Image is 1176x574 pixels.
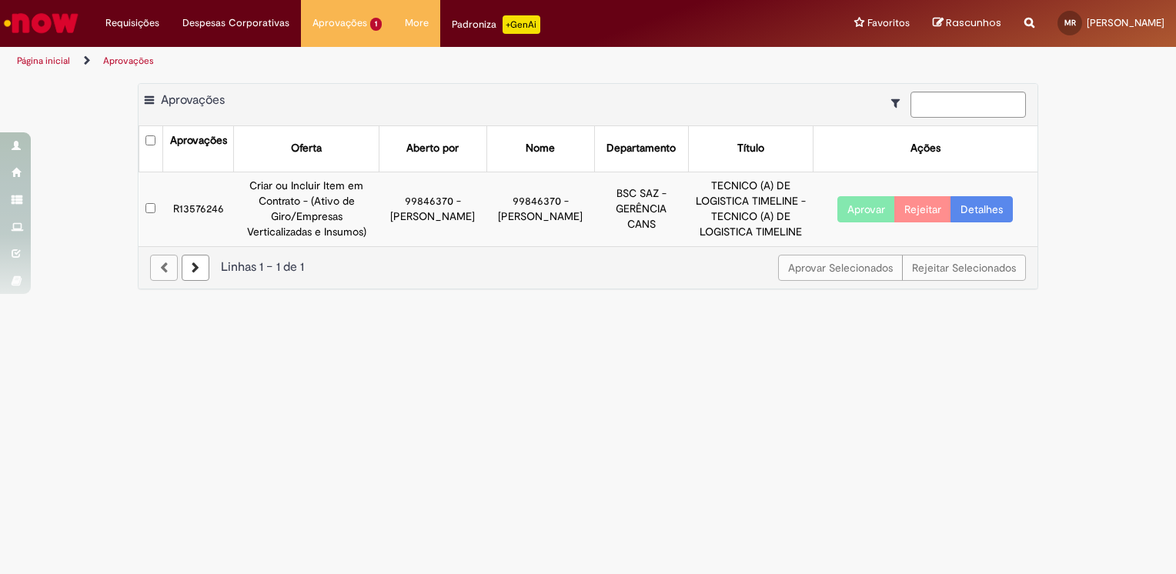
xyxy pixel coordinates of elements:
[312,15,367,31] span: Aprovações
[606,141,676,156] div: Departamento
[837,196,895,222] button: Aprovar
[234,172,379,245] td: Criar ou Incluir Item em Contrato - (Ativo de Giro/Empresas Verticalizadas e Insumos)
[910,141,940,156] div: Ações
[2,8,81,38] img: ServiceNow
[688,172,813,245] td: TECNICO (A) DE LOGISTICA TIMELINE - TECNICO (A) DE LOGISTICA TIMELINE
[17,55,70,67] a: Página inicial
[162,126,234,172] th: Aprovações
[933,16,1001,31] a: Rascunhos
[103,55,154,67] a: Aprovações
[162,172,234,245] td: R13576246
[891,98,907,108] i: Mostrar filtros para: Suas Solicitações
[452,15,540,34] div: Padroniza
[867,15,910,31] span: Favoritos
[946,15,1001,30] span: Rascunhos
[12,47,773,75] ul: Trilhas de página
[894,196,951,222] button: Rejeitar
[150,259,1026,276] div: Linhas 1 − 1 de 1
[370,18,382,31] span: 1
[405,15,429,31] span: More
[105,15,159,31] span: Requisições
[1064,18,1076,28] span: MR
[526,141,555,156] div: Nome
[594,172,688,245] td: BSC SAZ - GERÊNCIA CANS
[950,196,1013,222] a: Detalhes
[161,92,225,108] span: Aprovações
[170,133,227,149] div: Aprovações
[379,172,486,245] td: 99846370 - [PERSON_NAME]
[291,141,322,156] div: Oferta
[406,141,459,156] div: Aberto por
[737,141,764,156] div: Título
[182,15,289,31] span: Despesas Corporativas
[1087,16,1164,29] span: [PERSON_NAME]
[503,15,540,34] p: +GenAi
[486,172,594,245] td: 99846370 - [PERSON_NAME]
